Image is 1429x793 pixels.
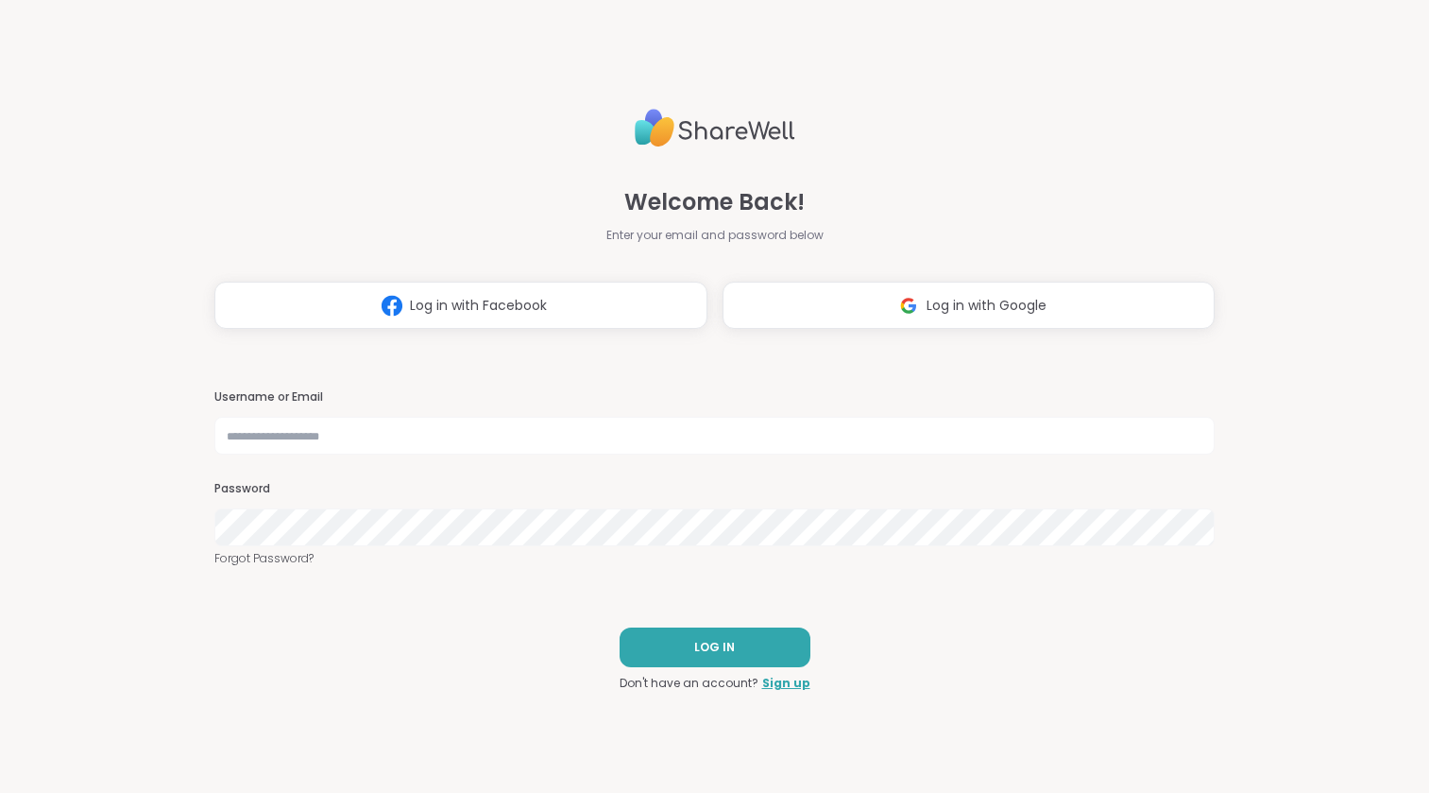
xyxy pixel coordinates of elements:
span: Welcome Back! [624,185,805,219]
img: ShareWell Logo [635,101,795,155]
a: Sign up [762,675,810,692]
button: LOG IN [620,628,810,667]
h3: Username or Email [214,389,1215,405]
span: LOG IN [694,639,735,656]
span: Enter your email and password below [606,227,824,244]
h3: Password [214,481,1215,497]
a: Forgot Password? [214,550,1215,567]
img: ShareWell Logomark [891,288,927,323]
span: Log in with Facebook [410,296,547,316]
img: ShareWell Logomark [374,288,410,323]
span: Don't have an account? [620,675,758,692]
button: Log in with Facebook [214,282,707,329]
button: Log in with Google [723,282,1216,329]
span: Log in with Google [927,296,1046,316]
